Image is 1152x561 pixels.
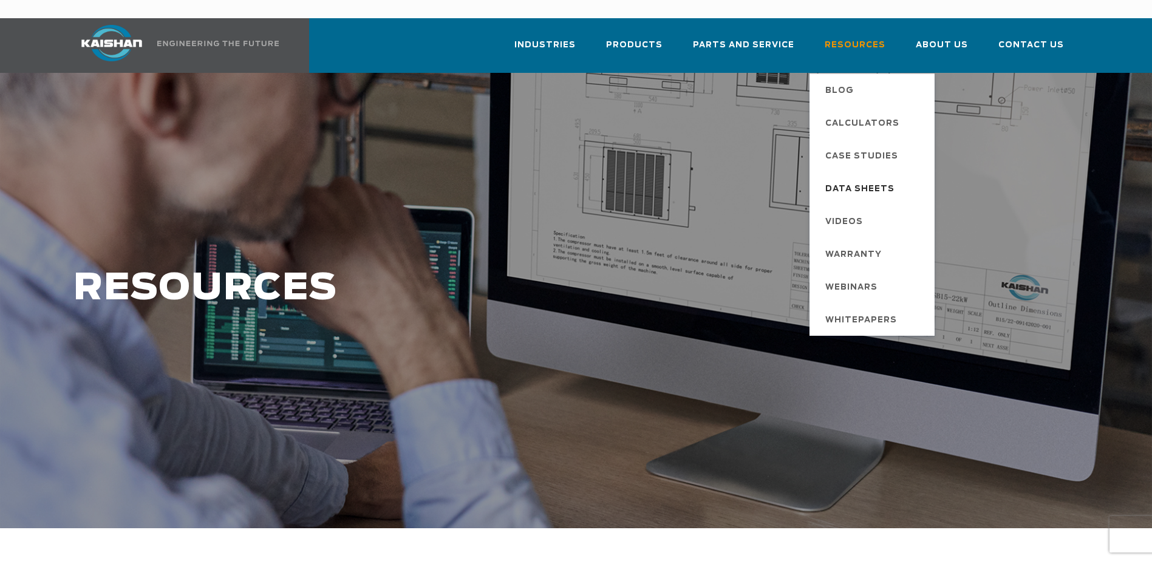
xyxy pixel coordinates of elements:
[514,29,576,70] a: Industries
[825,245,882,265] span: Warranty
[66,18,281,73] a: Kaishan USA
[813,237,935,270] a: Warranty
[813,270,935,303] a: Webinars
[825,38,885,52] span: Resources
[825,212,863,233] span: Videos
[813,73,935,106] a: Blog
[813,205,935,237] a: Videos
[825,81,854,101] span: Blog
[916,38,968,52] span: About Us
[157,41,279,46] img: Engineering the future
[916,29,968,70] a: About Us
[998,29,1064,70] a: Contact Us
[693,38,794,52] span: Parts and Service
[825,310,897,331] span: Whitepapers
[825,146,898,167] span: Case Studies
[813,172,935,205] a: Data Sheets
[514,38,576,52] span: Industries
[73,268,909,309] h1: RESOURCES
[813,106,935,139] a: Calculators
[813,139,935,172] a: Case Studies
[813,303,935,336] a: Whitepapers
[66,25,157,61] img: kaishan logo
[825,29,885,70] a: Resources
[825,179,895,200] span: Data Sheets
[825,114,899,134] span: Calculators
[998,38,1064,52] span: Contact Us
[606,29,663,70] a: Products
[825,277,878,298] span: Webinars
[693,29,794,70] a: Parts and Service
[606,38,663,52] span: Products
